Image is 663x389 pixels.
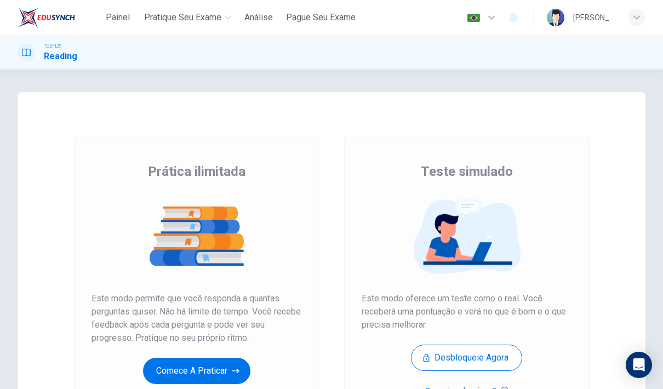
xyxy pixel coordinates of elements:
span: Este modo permite que você responda a quantas perguntas quiser. Não há limite de tempo. Você rece... [92,292,302,345]
span: Pague Seu Exame [286,11,356,24]
button: Pratique seu exame [140,8,236,27]
span: Prática ilimitada [148,163,245,180]
img: Profile picture [547,9,564,26]
button: Painel [100,8,135,27]
span: Painel [106,11,130,24]
img: pt [467,14,481,22]
a: EduSynch logo [18,7,100,28]
button: Análise [240,8,277,27]
h1: Reading [44,50,77,63]
span: Teste simulado [421,163,513,180]
div: [PERSON_NAME] [573,11,615,24]
div: Open Intercom Messenger [626,352,652,378]
button: Desbloqueie agora [411,345,522,371]
img: EduSynch logo [18,7,75,28]
button: Comece a praticar [143,358,250,384]
span: Pratique seu exame [144,11,221,24]
span: Análise [244,11,273,24]
button: Pague Seu Exame [282,8,360,27]
span: TOEFL® [44,42,61,50]
span: Este modo oferece um teste como o real. Você receberá uma pontuação e verá no que é bom e o que p... [362,292,572,331]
